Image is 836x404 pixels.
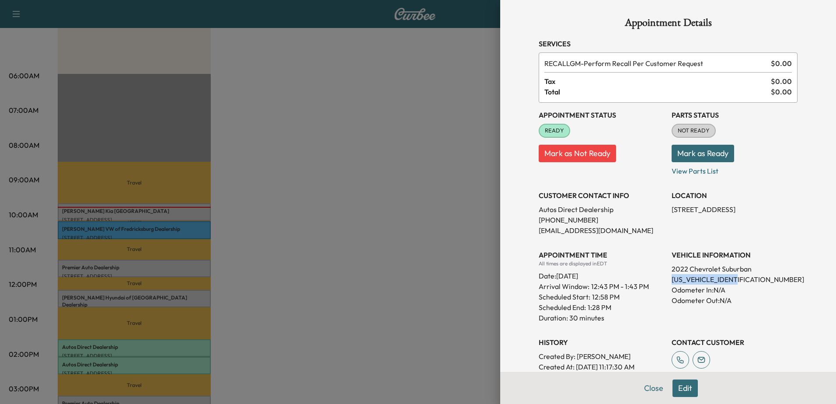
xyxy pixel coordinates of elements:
[592,292,620,302] p: 12:58 PM
[672,285,798,295] p: Odometer In: N/A
[539,190,665,201] h3: CUSTOMER CONTACT INFO
[539,38,798,49] h3: Services
[540,126,569,135] span: READY
[539,292,590,302] p: Scheduled Start:
[771,87,792,97] span: $ 0.00
[672,145,734,162] button: Mark as Ready
[591,281,649,292] span: 12:43 PM - 1:43 PM
[672,250,798,260] h3: VEHICLE INFORMATION
[544,76,771,87] span: Tax
[539,204,665,215] p: Autos Direct Dealership
[539,362,665,372] p: Created At : [DATE] 11:17:30 AM
[672,110,798,120] h3: Parts Status
[544,58,767,69] span: Perform Recall Per Customer Request
[539,250,665,260] h3: APPOINTMENT TIME
[672,274,798,285] p: [US_VEHICLE_IDENTIFICATION_NUMBER]
[672,295,798,306] p: Odometer Out: N/A
[539,110,665,120] h3: Appointment Status
[544,87,771,97] span: Total
[771,58,792,69] span: $ 0.00
[539,313,665,323] p: Duration: 30 minutes
[672,380,698,397] button: Edit
[539,145,616,162] button: Mark as Not Ready
[539,267,665,281] div: Date: [DATE]
[588,302,611,313] p: 1:28 PM
[672,337,798,348] h3: CONTACT CUSTOMER
[672,264,798,274] p: 2022 Chevrolet Suburban
[672,204,798,215] p: [STREET_ADDRESS]
[672,162,798,176] p: View Parts List
[672,126,715,135] span: NOT READY
[539,281,665,292] p: Arrival Window:
[539,302,586,313] p: Scheduled End:
[539,351,665,362] p: Created By : [PERSON_NAME]
[771,76,792,87] span: $ 0.00
[539,17,798,31] h1: Appointment Details
[672,190,798,201] h3: LOCATION
[539,337,665,348] h3: History
[539,260,665,267] div: All times are displayed in EDT
[539,215,665,225] p: [PHONE_NUMBER]
[638,380,669,397] button: Close
[539,225,665,236] p: [EMAIL_ADDRESS][DOMAIN_NAME]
